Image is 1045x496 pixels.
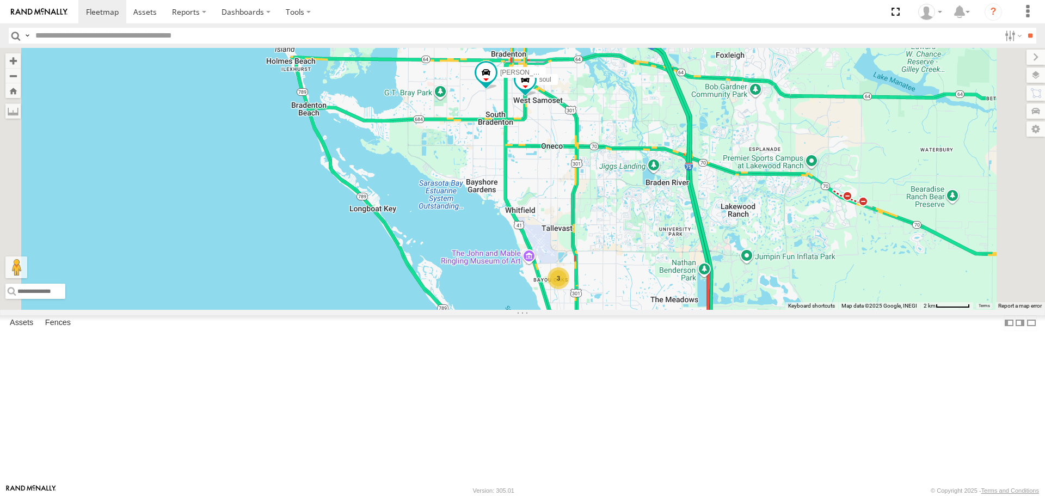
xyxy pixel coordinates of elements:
button: Map Scale: 2 km per 59 pixels [920,302,973,310]
button: Zoom in [5,53,21,68]
button: Keyboard shortcuts [788,302,835,310]
a: Report a map error [998,303,1042,309]
div: Version: 305.01 [473,487,514,494]
label: Search Query [23,28,32,44]
span: [PERSON_NAME] [500,69,554,77]
span: 2 km [924,303,936,309]
span: soul [539,76,551,84]
a: Visit our Website [6,485,56,496]
a: Terms and Conditions [981,487,1039,494]
img: rand-logo.svg [11,8,67,16]
label: Fences [40,316,76,331]
label: Search Filter Options [1000,28,1024,44]
label: Hide Summary Table [1026,315,1037,331]
div: Jerry Dewberry [914,4,946,20]
label: Dock Summary Table to the Left [1004,315,1015,331]
button: Zoom out [5,68,21,83]
label: Assets [4,316,39,331]
label: Map Settings [1026,121,1045,137]
div: © Copyright 2025 - [931,487,1039,494]
div: 3 [548,267,569,289]
button: Drag Pegman onto the map to open Street View [5,256,27,278]
button: Zoom Home [5,83,21,98]
i: ? [985,3,1002,21]
label: Dock Summary Table to the Right [1015,315,1025,331]
span: Map data ©2025 Google, INEGI [841,303,917,309]
a: Terms [979,303,990,308]
label: Measure [5,103,21,119]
